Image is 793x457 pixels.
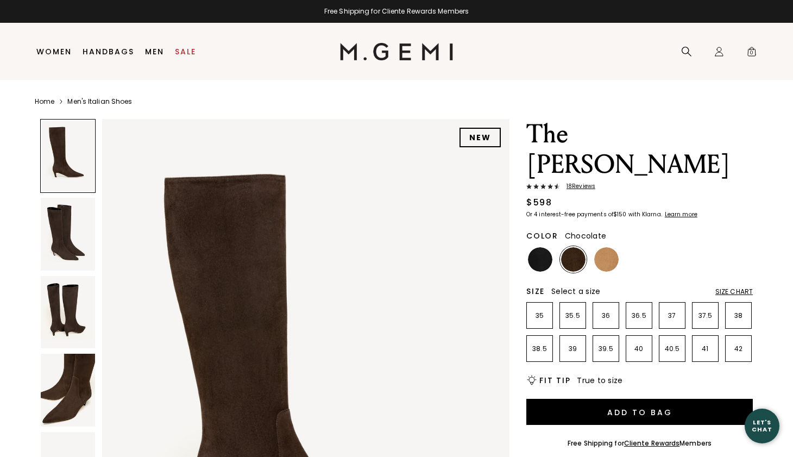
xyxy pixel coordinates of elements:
a: Men's Italian Shoes [67,97,132,106]
a: Men [145,47,164,56]
span: Chocolate [565,230,606,241]
klarna-placement-style-amount: $150 [613,210,626,218]
p: 35.5 [560,311,586,320]
p: 37 [659,311,685,320]
p: 36 [593,311,619,320]
p: 37.5 [693,311,718,320]
img: Biscuit [594,247,619,272]
span: Select a size [551,286,600,297]
h2: Color [526,231,558,240]
p: 39.5 [593,345,619,353]
klarna-placement-style-body: with Klarna [628,210,664,218]
p: 36.5 [626,311,652,320]
div: NEW [460,128,501,147]
p: 39 [560,345,586,353]
img: The Tina [41,198,95,271]
div: Free Shipping for Members [568,439,712,448]
div: $598 [526,196,552,209]
img: The Tina [41,354,95,427]
p: 40.5 [659,345,685,353]
p: 38.5 [527,345,552,353]
klarna-placement-style-cta: Learn more [665,210,697,218]
a: Home [35,97,54,106]
h2: Size [526,287,545,296]
p: 42 [726,345,751,353]
div: Size Chart [715,287,753,296]
klarna-placement-style-body: Or 4 interest-free payments of [526,210,613,218]
span: True to size [577,375,622,386]
span: 18 Review s [560,183,595,190]
img: Black [528,247,552,272]
a: Sale [175,47,196,56]
a: Learn more [664,211,697,218]
a: Cliente Rewards [624,439,680,448]
img: The Tina [41,276,95,349]
h1: The [PERSON_NAME] [526,119,753,180]
p: 38 [726,311,751,320]
a: Handbags [83,47,134,56]
a: Women [36,47,72,56]
p: 41 [693,345,718,353]
button: Add to Bag [526,399,753,425]
p: 35 [527,311,552,320]
span: 0 [746,48,757,59]
a: 18Reviews [526,183,753,192]
h2: Fit Tip [539,376,570,385]
img: M.Gemi [340,43,454,60]
p: 40 [626,345,652,353]
div: Let's Chat [745,419,779,433]
img: Chocolate [561,247,586,272]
